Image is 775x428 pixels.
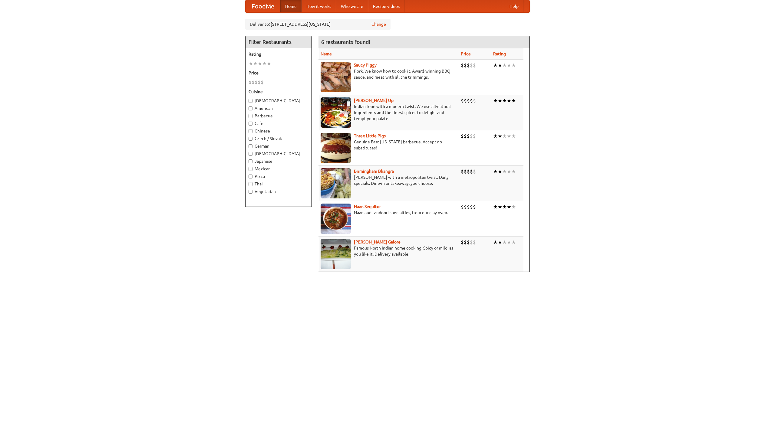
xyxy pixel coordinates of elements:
[502,168,507,175] li: ★
[502,97,507,104] li: ★
[467,168,470,175] li: $
[249,137,252,141] input: Czech / Slovak
[249,51,308,57] h5: Rating
[267,60,271,67] li: ★
[498,97,502,104] li: ★
[255,79,258,86] li: $
[493,62,498,69] li: ★
[498,62,502,69] li: ★
[464,133,467,139] li: $
[461,97,464,104] li: $
[354,204,381,209] a: Naan Sequitur
[464,204,467,210] li: $
[507,168,511,175] li: ★
[354,63,377,67] a: Saucy Piggy
[249,105,308,111] label: American
[246,36,312,48] h4: Filter Restaurants
[249,188,308,194] label: Vegetarian
[321,68,456,80] p: Pork. We know how to cook it. Award-winning BBQ sauce, and meat with all the trimmings.
[461,168,464,175] li: $
[493,204,498,210] li: ★
[249,136,308,142] label: Czech / Slovak
[321,39,370,45] ng-pluralize: 6 restaurants found!
[262,60,267,67] li: ★
[321,204,351,234] img: naansequitur.jpg
[507,97,511,104] li: ★
[461,204,464,210] li: $
[354,98,394,103] a: [PERSON_NAME] Up
[493,168,498,175] li: ★
[511,97,516,104] li: ★
[249,143,308,149] label: German
[470,97,473,104] li: $
[249,60,253,67] li: ★
[253,60,258,67] li: ★
[511,133,516,139] li: ★
[321,97,351,128] img: curryup.jpg
[470,168,473,175] li: $
[470,133,473,139] li: $
[354,133,386,138] a: Three Little Pigs
[354,240,401,244] a: [PERSON_NAME] Galore
[470,239,473,246] li: $
[249,152,252,156] input: [DEMOGRAPHIC_DATA]
[493,97,498,104] li: ★
[502,239,507,246] li: ★
[249,190,252,194] input: Vegetarian
[368,0,404,12] a: Recipe videos
[252,79,255,86] li: $
[461,133,464,139] li: $
[280,0,302,12] a: Home
[473,239,476,246] li: $
[507,62,511,69] li: ★
[354,169,394,174] b: Birmingham Bhangra
[249,144,252,148] input: German
[498,168,502,175] li: ★
[321,174,456,186] p: [PERSON_NAME] with a metropolitan twist. Daily specials. Dine-in or takeaway, you choose.
[249,114,252,118] input: Barbecue
[493,133,498,139] li: ★
[336,0,368,12] a: Who we are
[467,62,470,69] li: $
[505,0,523,12] a: Help
[461,51,471,56] a: Price
[249,129,252,133] input: Chinese
[249,173,308,179] label: Pizza
[258,60,262,67] li: ★
[511,204,516,210] li: ★
[321,239,351,269] img: currygalore.jpg
[249,159,252,163] input: Japanese
[249,158,308,164] label: Japanese
[321,103,456,122] p: Indian food with a modern twist. We use all-natural ingredients and the finest spices to delight ...
[246,0,280,12] a: FoodMe
[470,204,473,210] li: $
[470,62,473,69] li: $
[249,167,252,171] input: Mexican
[245,19,391,30] div: Deliver to: [STREET_ADDRESS][US_STATE]
[493,239,498,246] li: ★
[249,70,308,76] h5: Price
[464,62,467,69] li: $
[249,106,252,110] input: American
[467,97,470,104] li: $
[467,204,470,210] li: $
[467,239,470,246] li: $
[498,133,502,139] li: ★
[249,128,308,134] label: Chinese
[507,239,511,246] li: ★
[249,166,308,172] label: Mexican
[321,245,456,257] p: Famous North Indian home cooking. Spicy or mild, as you like it. Delivery available.
[493,51,506,56] a: Rating
[302,0,336,12] a: How it works
[321,168,351,198] img: bhangra.jpg
[321,139,456,151] p: Genuine East [US_STATE] barbecue. Accept no substitutes!
[464,239,467,246] li: $
[467,133,470,139] li: $
[473,204,476,210] li: $
[261,79,264,86] li: $
[461,239,464,246] li: $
